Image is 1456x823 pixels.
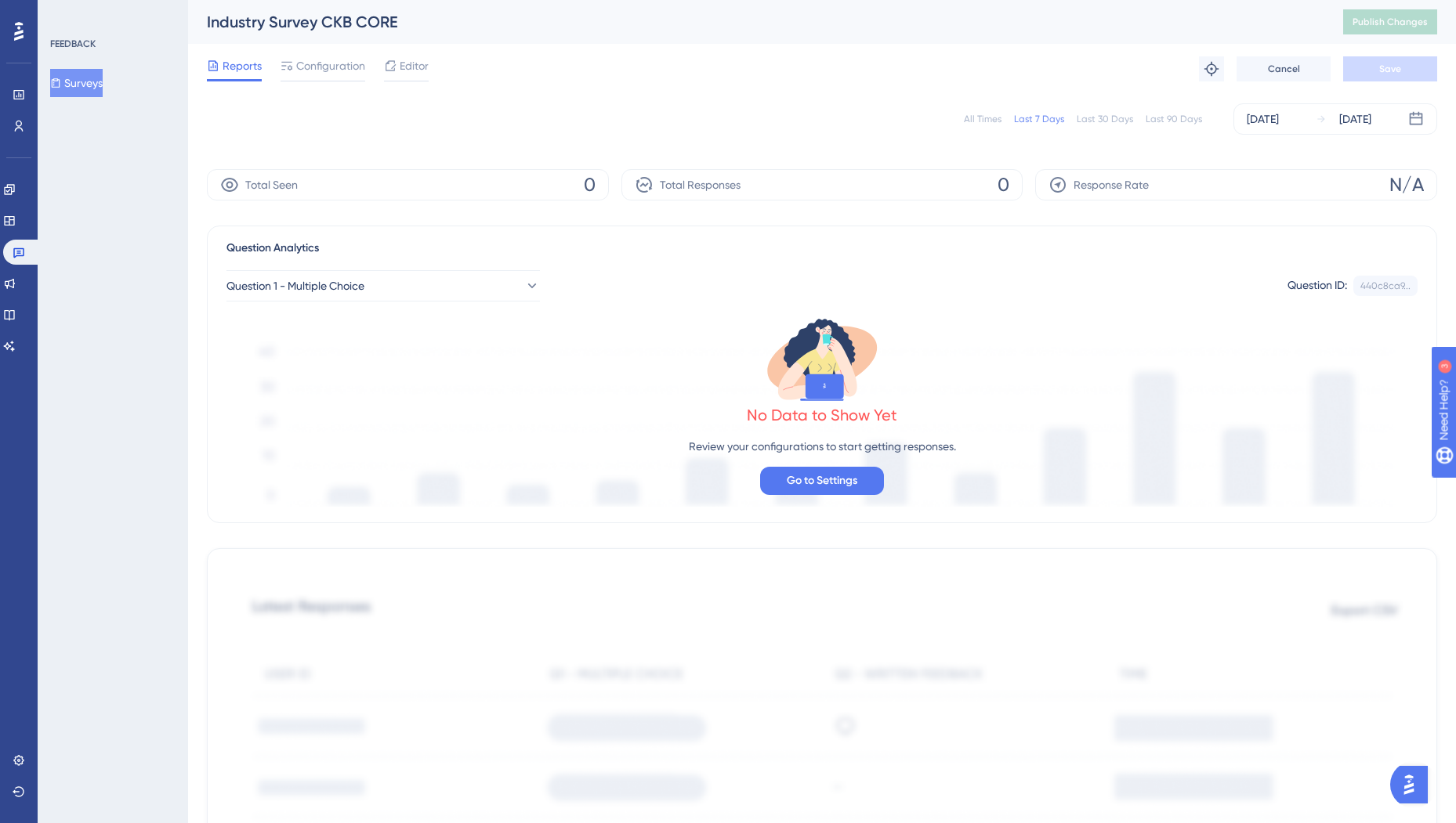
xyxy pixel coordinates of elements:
[1237,56,1331,81] button: Cancel
[1146,113,1202,125] div: Last 90 Days
[226,270,540,301] button: Question 1 - Multiple Choice
[660,175,741,194] span: Total Responses
[1339,110,1371,128] div: [DATE]
[50,69,103,97] button: Surveys
[1390,761,1437,808] iframe: UserGuiding AI Assistant Launcher
[1353,16,1428,28] span: Publish Changes
[226,239,319,258] span: Question Analytics
[747,404,897,426] div: No Data to Show Yet
[50,38,96,50] div: FEEDBACK
[245,175,298,194] span: Total Seen
[1343,9,1437,34] button: Publish Changes
[760,467,884,495] button: Go to Settings
[400,56,429,75] span: Editor
[1268,63,1300,75] span: Cancel
[787,471,857,490] span: Go to Settings
[296,56,365,75] span: Configuration
[37,4,98,23] span: Need Help?
[1247,110,1279,128] div: [DATE]
[964,113,1001,125] div: All Times
[1360,280,1411,292] div: 440c8ca9...
[207,11,1304,33] div: Industry Survey CKB CORE
[1343,56,1437,81] button: Save
[1014,113,1064,125] div: Last 7 Days
[1389,172,1424,197] span: N/A
[223,56,262,75] span: Reports
[998,172,1009,197] span: 0
[1077,113,1133,125] div: Last 30 Days
[1379,63,1401,75] span: Save
[109,8,114,20] div: 3
[584,172,596,197] span: 0
[689,437,956,456] p: Review your configurations to start getting responses.
[1074,175,1149,194] span: Response Rate
[1288,276,1347,296] div: Question ID:
[226,276,364,295] span: Question 1 - Multiple Choice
